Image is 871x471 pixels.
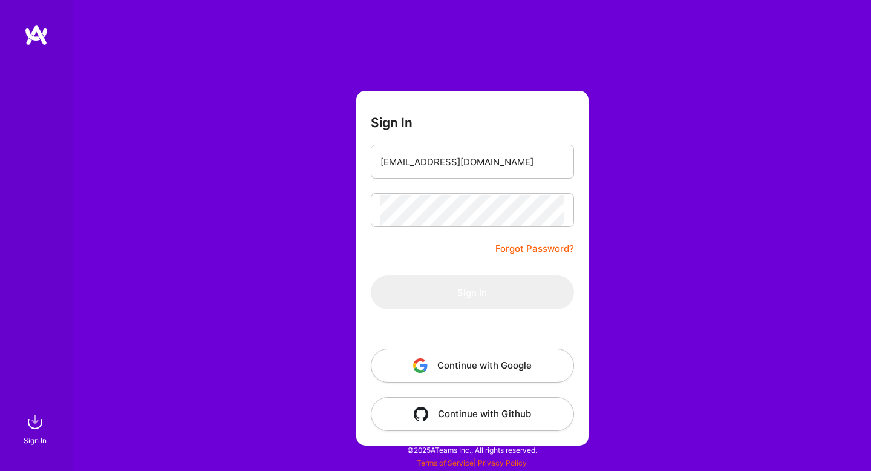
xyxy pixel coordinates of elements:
[380,147,564,177] input: Email...
[417,458,474,467] a: Terms of Service
[24,434,47,447] div: Sign In
[371,397,574,431] button: Continue with Github
[413,358,428,373] img: icon
[24,24,48,46] img: logo
[495,242,574,256] a: Forgot Password?
[414,407,428,421] img: icon
[25,410,47,447] a: sign inSign In
[478,458,527,467] a: Privacy Policy
[371,275,574,309] button: Sign In
[417,458,527,467] span: |
[73,435,871,465] div: © 2025 ATeams Inc., All rights reserved.
[371,115,413,130] h3: Sign In
[23,410,47,434] img: sign in
[371,349,574,383] button: Continue with Google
